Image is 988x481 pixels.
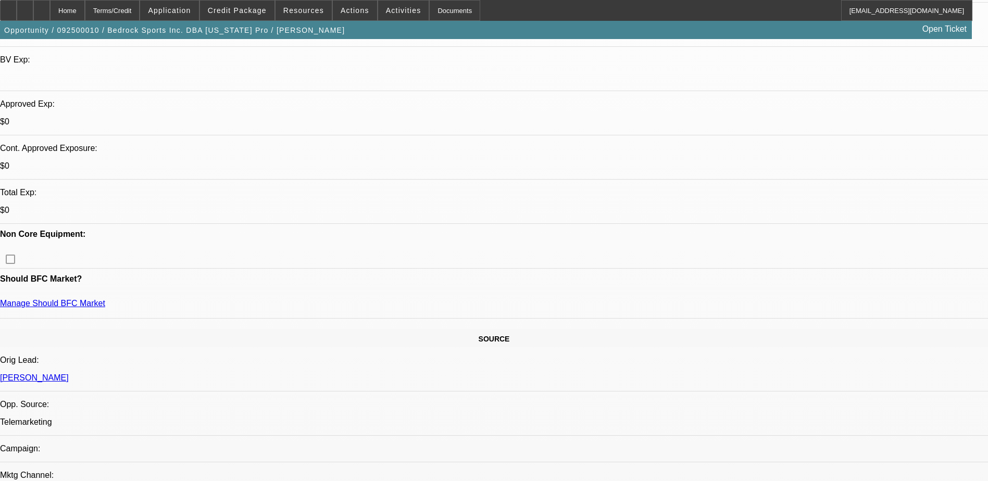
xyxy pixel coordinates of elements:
span: SOURCE [479,335,510,343]
span: Application [148,6,191,15]
button: Credit Package [200,1,274,20]
span: Credit Package [208,6,267,15]
button: Actions [333,1,377,20]
a: Open Ticket [918,20,971,38]
span: Resources [283,6,324,15]
button: Application [140,1,198,20]
button: Resources [276,1,332,20]
span: Opportunity / 092500010 / Bedrock Sports Inc. DBA [US_STATE] Pro / [PERSON_NAME] [4,26,345,34]
span: Activities [386,6,421,15]
span: Actions [341,6,369,15]
button: Activities [378,1,429,20]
